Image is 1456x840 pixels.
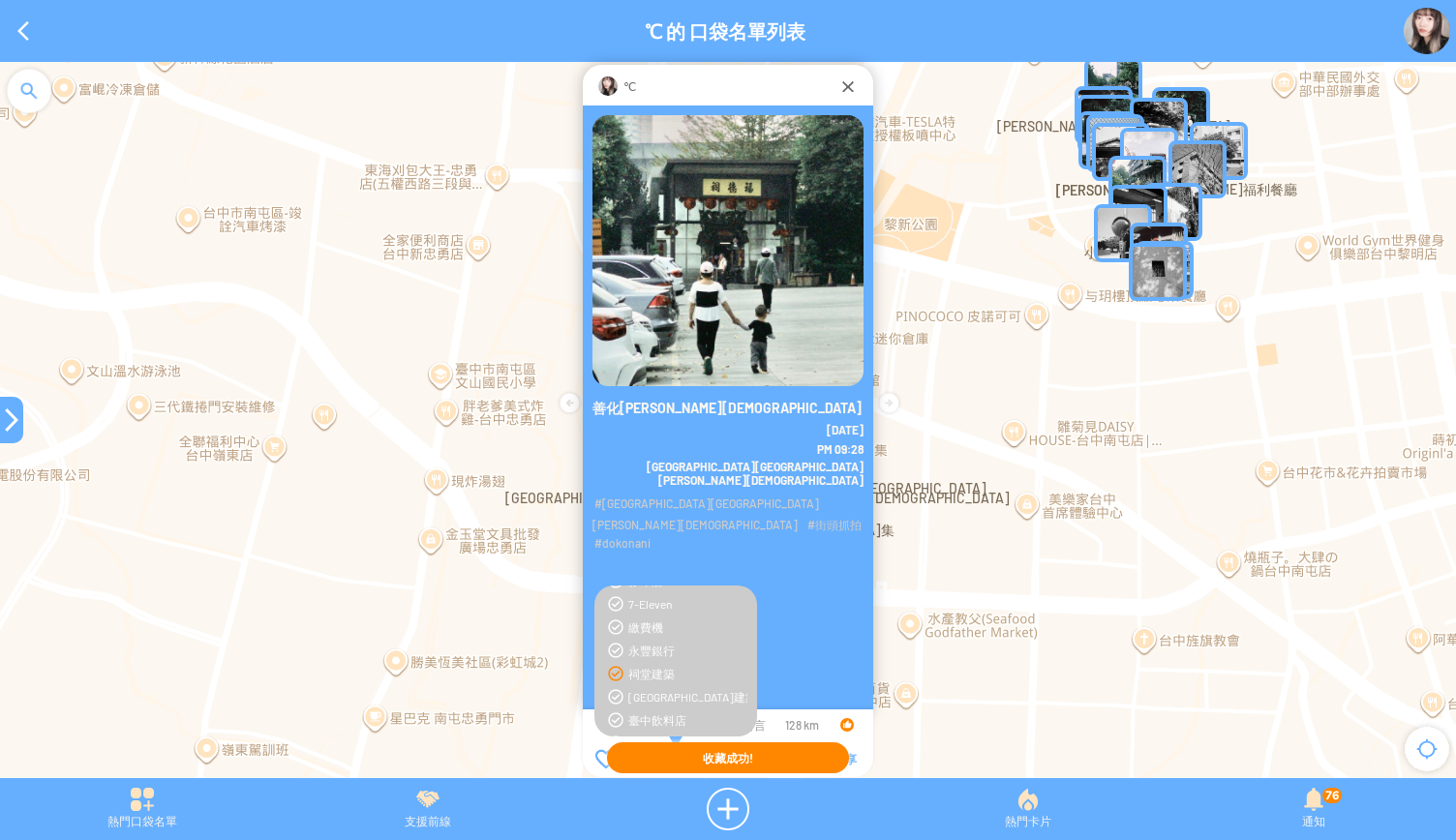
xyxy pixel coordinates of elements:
div: 熱門卡片 [885,788,1170,830]
div: 永豐銀行 [628,643,747,658]
span: 128 km [785,718,819,732]
span: [DATE] [827,423,864,436]
span: #dokonani [594,536,651,550]
div: 76 [1322,788,1342,803]
div: 小康公有零售市場 [1102,177,1175,251]
img: Visruth.jpg not found [598,76,618,96]
div: 黎明福利餐廳 [1182,114,1256,188]
p: ℃ [623,76,636,96]
div: [GEOGRAPHIC_DATA]建築 [628,689,747,705]
span: #[GEOGRAPHIC_DATA][GEOGRAPHIC_DATA][PERSON_NAME][DEMOGRAPHIC_DATA] [592,496,819,531]
img: Visruth.jpg not found [592,115,864,386]
p: ℃ 的 口袋名單列表 [645,19,805,43]
div: 通知 [1170,788,1456,830]
img: Visruth.jpg not found [1404,8,1450,54]
div: 讚 [595,749,630,768]
div: 中興大學大帝國 [628,735,747,751]
span: #街頭抓拍 [807,518,862,531]
div: 黎明新村 [1084,115,1158,189]
div: 臺中飲料店 [628,712,747,728]
span: [GEOGRAPHIC_DATA][GEOGRAPHIC_DATA][PERSON_NAME][DEMOGRAPHIC_DATA] [647,460,864,487]
div: 繳費機 [628,619,747,635]
a: 在 Google 地圖上開啟這個區域 (開啟新視窗) [5,772,69,797]
div: 7-Eleven [628,596,747,612]
span: PM 09:28 [817,442,864,456]
span: 收藏成功! [703,751,753,765]
div: 支援前線 [286,788,571,830]
div: 祠堂建築 [628,666,747,681]
p: 善化[PERSON_NAME][DEMOGRAPHIC_DATA] [592,399,864,418]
